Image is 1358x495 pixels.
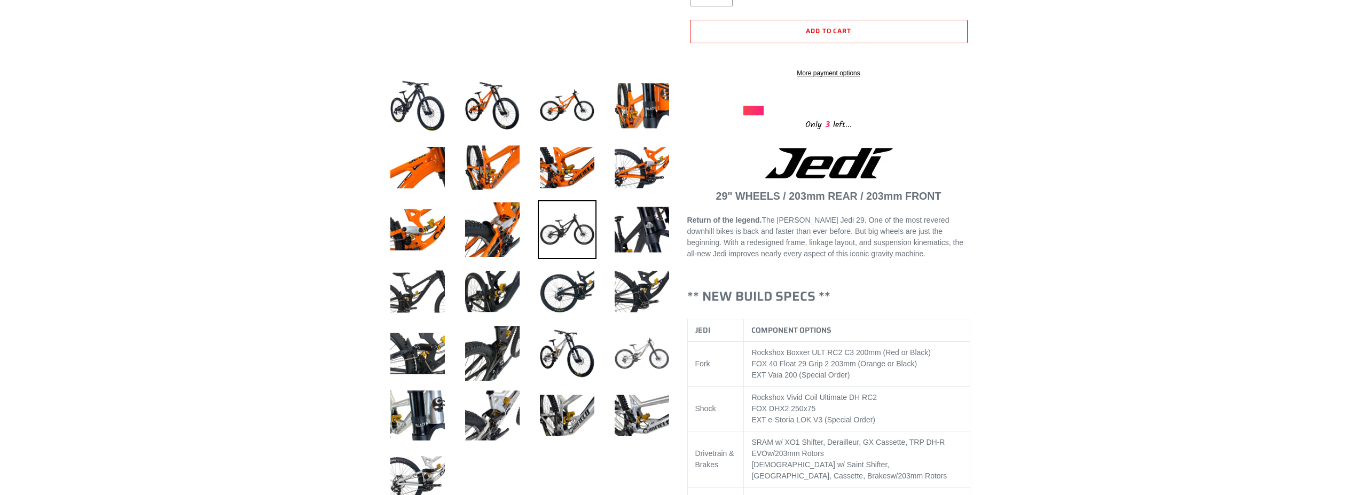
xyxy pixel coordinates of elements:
img: Load image into Gallery viewer, JEDI 29 - Complete Bike [388,324,447,383]
img: Load image into Gallery viewer, JEDI 29 - Complete Bike [388,386,447,445]
span: Rockshox Vivid Coil Ultimate DH RC2 [751,393,877,402]
img: Load image into Gallery viewer, JEDI 29 - Complete Bike [538,76,596,135]
img: Load image into Gallery viewer, JEDI 29 - Complete Bike [463,262,522,321]
img: Load image into Gallery viewer, JEDI 29 - Complete Bike [388,76,447,135]
button: Add to cart [690,20,968,43]
img: Load image into Gallery viewer, JEDI 29 - Complete Bike [613,76,671,135]
img: Load image into Gallery viewer, JEDI 29 - Complete Bike [538,262,596,321]
img: Load image into Gallery viewer, JEDI 29 - Complete Bike [613,200,671,259]
img: Load image into Gallery viewer, JEDI 29 - Complete Bike [463,76,522,135]
img: Load image into Gallery viewer, JEDI 29 - Complete Bike [538,138,596,197]
td: Drivetrain & Brakes [687,431,744,488]
th: JEDI [687,319,744,342]
h3: ** NEW BUILD SPECS ** [687,289,970,304]
th: COMPONENT OPTIONS [744,319,970,342]
img: Load image into Gallery viewer, JEDI 29 - Complete Bike [388,138,447,197]
img: Load image into Gallery viewer, JEDI 29 - Complete Bike [463,386,522,445]
img: Load image into Gallery viewer, JEDI 29 - Complete Bike [388,262,447,321]
span: EXT e-Storia LOK V3 (Special Order) [751,415,875,424]
span: Rockshox Boxxer ULT RC2 C3 200mm (Red or Black) [751,348,931,357]
a: More payment options [690,68,968,78]
td: Fork [687,342,744,387]
span: FOX 40 Float 29 Grip 2 203mm (Orange or Black) [751,359,917,368]
img: Load image into Gallery viewer, JEDI 29 - Complete Bike [538,200,596,259]
img: Load image into Gallery viewer, JEDI 29 - Complete Bike [463,324,522,383]
p: The [PERSON_NAME] Jedi 29. One of the most revered downhill bikes is back and faster than ever be... [687,215,970,260]
img: Load image into Gallery viewer, JEDI 29 - Complete Bike [613,324,671,383]
div: Only left... [743,115,914,132]
img: Load image into Gallery viewer, JEDI 29 - Complete Bike [463,138,522,197]
span: TRP DH-R EVO [751,438,945,458]
img: Load image into Gallery viewer, JEDI 29 - Complete Bike [538,386,596,445]
span: 3 [822,118,833,131]
span: FOX DHX2 250x75 [751,404,815,413]
img: Load image into Gallery viewer, JEDI 29 - Complete Bike [463,200,522,259]
img: Jedi Logo [765,148,893,178]
img: Load image into Gallery viewer, JEDI 29 - Complete Bike [388,200,447,259]
span: Add to cart [806,26,852,36]
span: EXT Vaia 200 (Special Order) [751,371,850,379]
strong: 29" WHEELS / 203mm REAR / 203mm FRONT [716,190,941,202]
img: Load image into Gallery viewer, JEDI 29 - Complete Bike [538,324,596,383]
img: Load image into Gallery viewer, JEDI 29 - Complete Bike [613,262,671,321]
div: SRAM w/ XO1 Shifter, Derailleur, GX Cassette, w/203mm Rotors [751,437,962,459]
img: Load image into Gallery viewer, JEDI 29 - Complete Bike [613,138,671,197]
div: [DEMOGRAPHIC_DATA] w/ Saint Shifter, [GEOGRAPHIC_DATA], Cassette, Brakes w/203mm Rotors [751,459,962,482]
strong: Return of the legend. [687,216,762,224]
td: Shock [687,387,744,431]
img: Load image into Gallery viewer, JEDI 29 - Complete Bike [613,386,671,445]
